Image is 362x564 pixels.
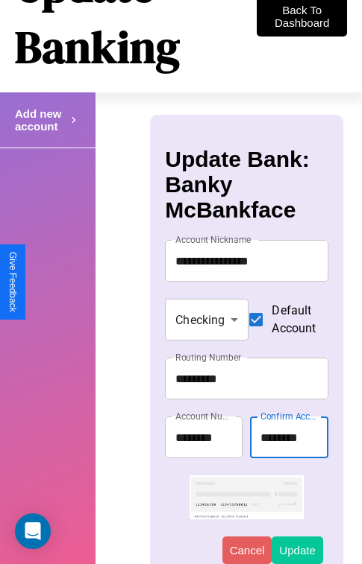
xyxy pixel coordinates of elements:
[272,536,322,564] button: Update
[175,410,235,422] label: Account Number
[15,107,67,133] h4: Add new account
[222,536,272,564] button: Cancel
[190,475,304,519] img: check
[272,302,316,338] span: Default Account
[175,351,241,364] label: Routing Number
[7,252,18,312] div: Give Feedback
[165,147,328,223] h3: Update Bank: Banky McBankface
[15,513,51,549] div: Open Intercom Messenger
[175,233,252,246] label: Account Nickname
[260,410,320,422] label: Confirm Account Number
[165,299,249,340] div: Checking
